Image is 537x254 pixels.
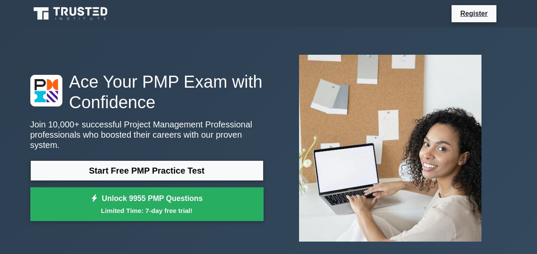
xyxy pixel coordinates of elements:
a: Start Free PMP Practice Test [30,160,264,181]
small: Limited Time: 7-day free trial! [41,206,253,216]
a: Unlock 9955 PMP QuestionsLimited Time: 7-day free trial! [30,187,264,222]
p: Join 10,000+ successful Project Management Professional professionals who boosted their careers w... [30,119,264,150]
a: Register [455,8,493,19]
h1: Ace Your PMP Exam with Confidence [30,71,264,112]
